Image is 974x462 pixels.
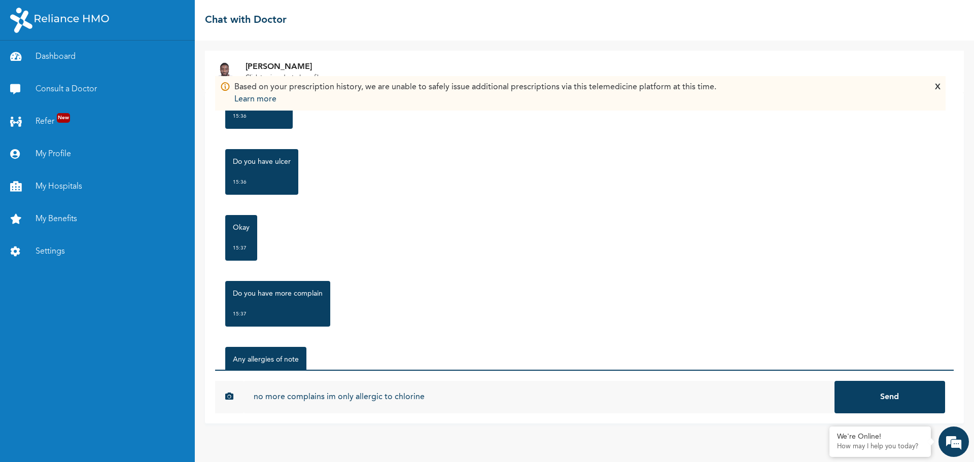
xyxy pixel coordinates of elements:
u: Click to view doctor's profile [246,75,322,81]
span: Conversation [5,362,99,369]
p: [PERSON_NAME] [246,61,322,73]
p: Okay [233,223,250,233]
h2: Chat with Doctor [205,13,287,28]
img: RelianceHMO's Logo [10,8,109,33]
div: 15:37 [233,309,323,319]
button: Send [834,381,945,413]
img: d_794563401_company_1708531726252_794563401 [19,51,41,76]
p: Do you have ulcer [233,157,291,167]
div: X [935,81,941,105]
div: 15:36 [233,177,291,187]
p: Learn more [234,93,716,105]
div: Minimize live chat window [166,5,191,29]
img: Info [220,81,230,92]
img: Dr. undefined` [215,61,235,82]
div: FAQs [99,344,194,375]
input: Chat with doctor [243,381,834,413]
div: Based on your prescription history, we are unable to safely issue additional prescriptions via th... [234,81,716,105]
div: 15:37 [233,243,250,253]
span: New [57,113,70,123]
p: How may I help you today? [837,443,923,451]
p: Do you have more complain [233,289,323,299]
div: We're Online! [837,433,923,441]
p: Any allergies of note [233,354,299,365]
textarea: Type your message and hit 'Enter' [5,308,193,344]
span: We're online! [59,144,140,246]
div: Chat with us now [53,57,170,70]
div: 15:36 [233,111,285,121]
